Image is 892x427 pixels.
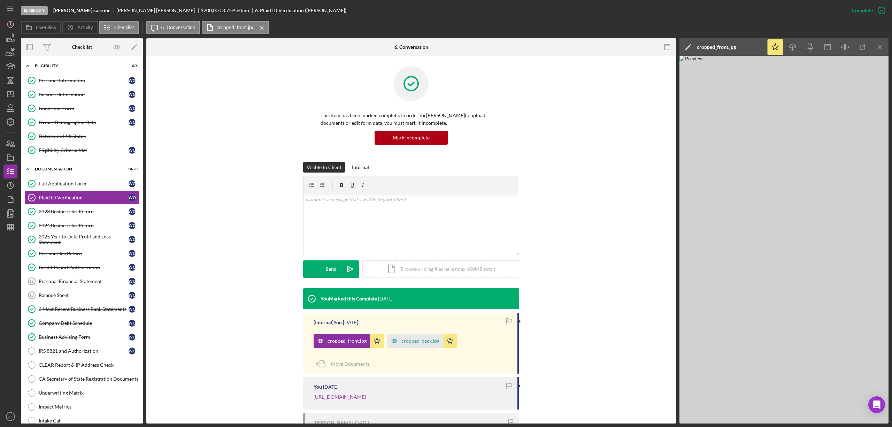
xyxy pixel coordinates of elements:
[36,25,56,30] label: Overview
[237,8,249,13] div: 60 mo
[129,147,136,154] div: W O
[845,3,889,17] button: Complete
[24,246,139,260] a: Personal Tax ReturnWO
[29,293,33,297] tspan: 13
[24,115,139,129] a: Owner Demographic DataWO
[24,87,139,101] a: Business InformationWO
[129,264,136,271] div: W O
[39,404,139,410] div: Impact Metrics
[328,338,367,344] div: cropped_front.jpg
[348,162,372,173] button: Internal
[24,219,139,232] a: 2024 Business Tax ReturnWO
[39,334,129,340] div: Business Advising Form
[39,390,139,396] div: Underwriting Matrix
[125,167,138,171] div: 10 / 20
[129,119,136,126] div: W O
[129,250,136,257] div: W O
[24,386,139,400] a: Underwriting Matrix
[72,44,92,50] div: Checklist
[323,384,338,390] time: 2025-09-09 19:44
[129,348,136,354] div: W O
[314,355,376,373] button: Move Documents
[3,410,17,424] button: AE
[39,279,129,284] div: Personal Financial Statement
[331,361,369,367] span: Move Documents
[375,131,448,145] button: Mark Incomplete
[39,92,129,97] div: Business Information
[77,25,93,30] label: Activity
[21,6,48,15] div: Eligibility
[852,3,873,17] div: Complete
[146,21,200,34] button: 6. Conversation
[255,8,346,13] div: 6. Plaid ID Verification ([PERSON_NAME])
[307,162,341,173] div: Visible to Client
[39,251,129,256] div: Personal Tax Return
[129,91,136,98] div: W O
[24,344,139,358] a: IRS 8821 and AuthorizationWO
[114,25,134,30] label: Checklist
[314,420,353,426] div: [PERSON_NAME]
[387,334,457,348] button: cropped_back.jpg
[35,64,120,68] div: Eligibility
[39,292,129,298] div: Balance Sheet
[39,147,129,153] div: Eligibility Criteria Met
[129,236,136,243] div: W O
[24,232,139,246] a: 2025 Year to Date Profit and Loss StatementWO
[24,260,139,274] a: Credit Report AuthorizationWO
[99,21,139,34] button: Checklist
[129,306,136,313] div: W O
[39,181,129,186] div: Full Application Form
[24,372,139,386] a: CA Secretary of State Registration Documents
[24,400,139,414] a: Impact Metrics
[24,177,139,191] a: Full Application FormWO
[129,320,136,327] div: W O
[24,129,139,143] a: Determine LMI Status
[129,222,136,229] div: W O
[129,292,136,299] div: W O
[868,396,885,413] div: Open Intercom Messenger
[39,195,129,200] div: Plaid ID Verification
[39,348,129,354] div: IRS 8821 and Authorization
[679,56,889,424] img: Preview
[39,362,139,368] div: CLEAR Report & IP Address Check
[697,44,736,50] div: cropped_front.jpg
[53,8,110,13] b: [PERSON_NAME] care inc
[24,143,139,157] a: Eligibility Criteria MetWO
[354,420,369,426] time: 2025-09-08 20:50
[116,8,201,13] div: [PERSON_NAME] [PERSON_NAME]
[326,260,337,278] div: Send
[202,21,269,34] button: cropped_front.jpg
[129,194,136,201] div: W O
[39,78,129,83] div: Personal Information
[378,296,393,302] time: 2025-09-30 17:33
[39,265,129,270] div: Credit Report Authorization
[314,394,366,400] a: [URL][DOMAIN_NAME]
[24,274,139,288] a: 12Personal Financial StatementWO
[393,131,430,145] div: Mark Incomplete
[29,279,33,283] tspan: 12
[24,358,139,372] a: CLEAR Report & IP Address Check
[321,112,502,127] p: This item has been marked complete. In order for [PERSON_NAME] to upload documents or edit form d...
[62,21,97,34] button: Activity
[314,320,342,325] div: [Internal] You
[201,7,221,13] span: $200,000
[129,105,136,112] div: W O
[24,330,139,344] a: Business Advising FormWO
[129,334,136,341] div: W O
[39,134,139,139] div: Determine LMI Status
[21,21,61,34] button: Overview
[39,120,129,125] div: Owner Demographic Data
[303,260,359,278] button: Send
[24,288,139,302] a: 13Balance SheetWO
[394,44,428,50] div: 6. Conversation
[343,320,358,325] time: 2025-09-30 17:33
[129,180,136,187] div: W O
[39,234,129,245] div: 2025 Year to Date Profit and Loss Statement
[39,209,129,214] div: 2023 Business Tax Return
[222,8,236,13] div: 8.75 %
[352,162,369,173] div: Internal
[39,306,129,312] div: 3 Most Recent Business Bank Statements
[125,64,138,68] div: 6 / 6
[8,415,13,419] text: AE
[401,338,439,344] div: cropped_back.jpg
